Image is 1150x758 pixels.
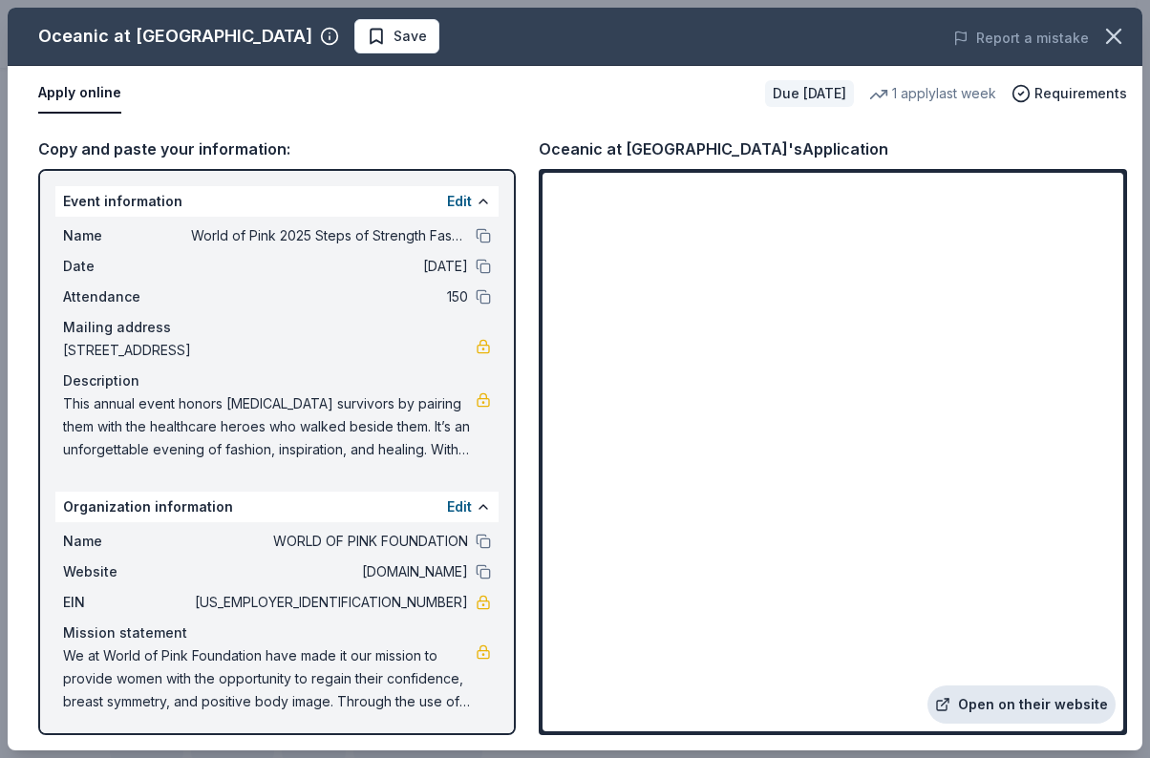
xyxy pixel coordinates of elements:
[191,224,468,247] span: World of Pink 2025 Steps of Strength Fashion Show
[38,21,312,52] div: Oceanic at [GEOGRAPHIC_DATA]
[869,82,996,105] div: 1 apply last week
[38,137,516,161] div: Copy and paste your information:
[191,560,468,583] span: [DOMAIN_NAME]
[63,255,191,278] span: Date
[63,621,491,644] div: Mission statement
[927,685,1116,724] a: Open on their website
[63,392,476,461] span: This annual event honors [MEDICAL_DATA] survivors by pairing them with the healthcare heroes who ...
[63,591,191,614] span: EIN
[63,285,191,308] span: Attendance
[191,285,468,308] span: 150
[953,27,1089,50] button: Report a mistake
[394,25,427,48] span: Save
[354,19,439,53] button: Save
[55,186,499,217] div: Event information
[191,591,468,614] span: [US_EMPLOYER_IDENTIFICATION_NUMBER]
[63,560,191,583] span: Website
[1034,82,1127,105] span: Requirements
[539,137,888,161] div: Oceanic at [GEOGRAPHIC_DATA]'s Application
[191,530,468,553] span: WORLD OF PINK FOUNDATION
[1012,82,1127,105] button: Requirements
[55,492,499,522] div: Organization information
[447,190,472,213] button: Edit
[38,74,121,114] button: Apply online
[63,530,191,553] span: Name
[765,80,854,107] div: Due [DATE]
[447,495,472,518] button: Edit
[63,339,476,362] span: [STREET_ADDRESS]
[63,316,491,339] div: Mailing address
[63,224,191,247] span: Name
[63,644,476,713] span: We at World of Pink Foundation have made it our mission to provide women with the opportunity to ...
[191,255,468,278] span: [DATE]
[63,369,491,392] div: Description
